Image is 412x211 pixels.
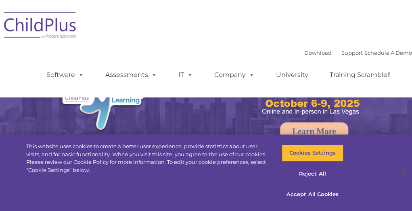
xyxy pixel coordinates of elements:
button: Accept All Cookies [282,186,343,203]
a: University [268,67,316,83]
button: Close [394,164,412,182]
a: Schedule A Demo [364,50,412,56]
a: Company [206,67,263,83]
a: IT [170,67,201,83]
button: Reject All [282,165,343,182]
button: Cookies Settings [282,145,343,161]
a: Software [38,67,92,83]
font: | [304,50,412,56]
a: Assessments [97,67,165,83]
a: Training Scramble!! [322,67,399,83]
div: This website uses cookies to create a better user experience, provide statistics about user visit... [26,143,269,174]
a: Download [304,50,332,56]
a: Support [341,50,363,56]
a: Learn More [280,122,348,141]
